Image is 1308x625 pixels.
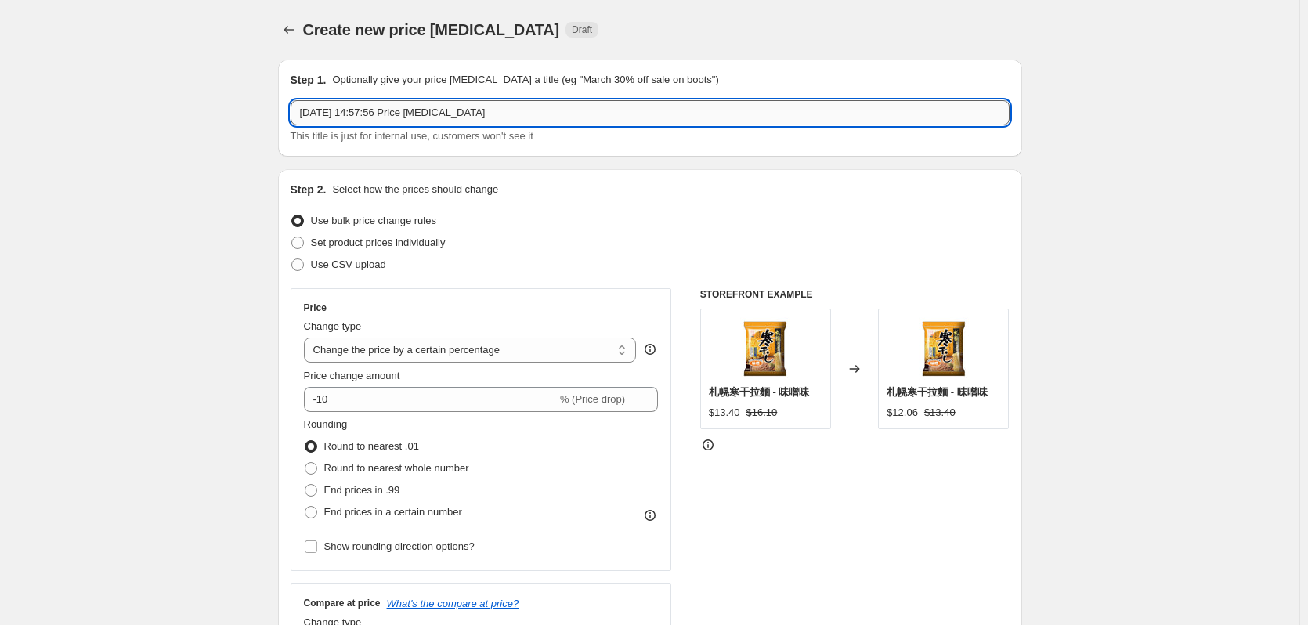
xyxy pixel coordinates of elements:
[278,19,300,41] button: Price change jobs
[709,386,810,398] span: 札幌寒干拉麵 - 味噌味
[291,182,327,197] h2: Step 2.
[642,341,658,357] div: help
[332,72,718,88] p: Optionally give your price [MEDICAL_DATA] a title (eg "March 30% off sale on boots")
[387,598,519,609] button: What's the compare at price?
[304,370,400,381] span: Price change amount
[924,405,956,421] strike: $13.40
[887,386,988,398] span: 札幌寒干拉麵 - 味噌味
[324,462,469,474] span: Round to nearest whole number
[304,302,327,314] h3: Price
[303,21,560,38] span: Create new price [MEDICAL_DATA]
[572,23,592,36] span: Draft
[887,405,918,421] div: $12.06
[734,317,797,380] img: 4901468139560_80x.JPG
[311,258,386,270] span: Use CSV upload
[311,237,446,248] span: Set product prices individually
[700,288,1010,301] h6: STOREFRONT EXAMPLE
[324,440,419,452] span: Round to nearest .01
[324,506,462,518] span: End prices in a certain number
[709,405,740,421] div: $13.40
[332,182,498,197] p: Select how the prices should change
[291,130,533,142] span: This title is just for internal use, customers won't see it
[304,418,348,430] span: Rounding
[560,393,625,405] span: % (Price drop)
[291,72,327,88] h2: Step 1.
[311,215,436,226] span: Use bulk price change rules
[304,387,557,412] input: -15
[291,100,1010,125] input: 30% off holiday sale
[324,484,400,496] span: End prices in .99
[304,320,362,332] span: Change type
[746,405,778,421] strike: $16.10
[912,317,975,380] img: 4901468139560_80x.JPG
[324,540,475,552] span: Show rounding direction options?
[304,597,381,609] h3: Compare at price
